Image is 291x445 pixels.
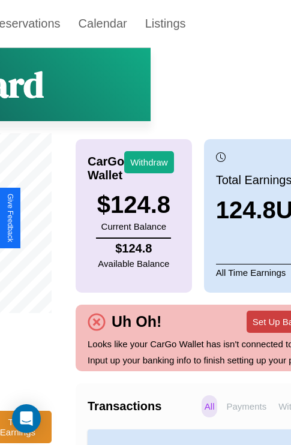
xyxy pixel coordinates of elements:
[98,255,169,272] p: Available Balance
[98,242,169,255] h4: $ 124.8
[136,11,195,36] a: Listings
[12,404,41,433] div: Open Intercom Messenger
[223,395,269,417] p: Payments
[97,191,170,218] h3: $ 124.8
[70,11,136,36] a: Calendar
[88,155,124,182] h4: CarGo Wallet
[88,399,199,413] h4: Transactions
[6,194,14,242] div: Give Feedback
[202,395,218,417] p: All
[106,313,167,330] h4: Uh Oh!
[124,151,174,173] button: Withdraw
[97,218,170,234] p: Current Balance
